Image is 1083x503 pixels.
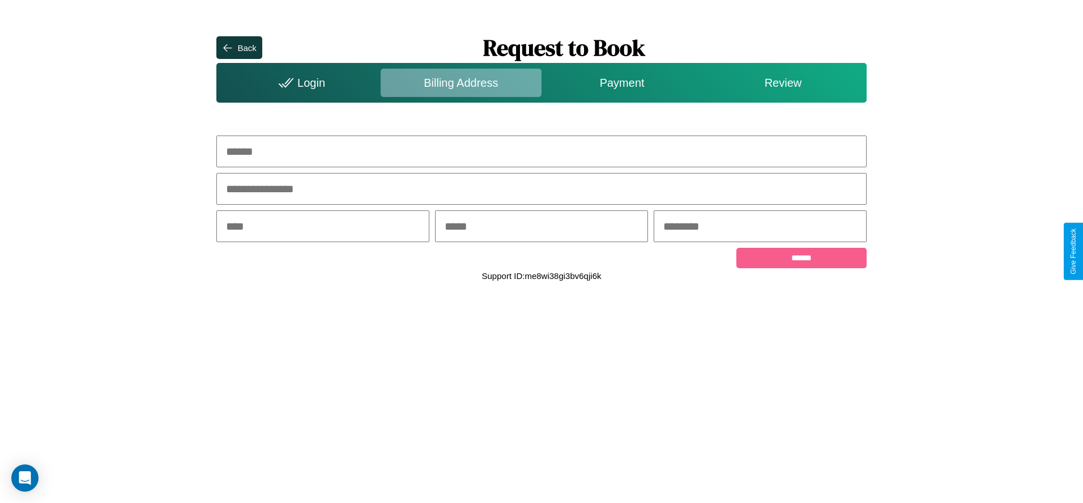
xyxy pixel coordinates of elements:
div: Login [219,69,380,97]
div: Billing Address [381,69,541,97]
h1: Request to Book [262,32,867,63]
div: Back [237,43,256,53]
button: Back [216,36,262,59]
div: Open Intercom Messenger [11,464,39,492]
div: Payment [541,69,702,97]
p: Support ID: me8wi38gi3bv6qji6k [482,268,602,284]
div: Review [702,69,863,97]
div: Give Feedback [1069,229,1077,274]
